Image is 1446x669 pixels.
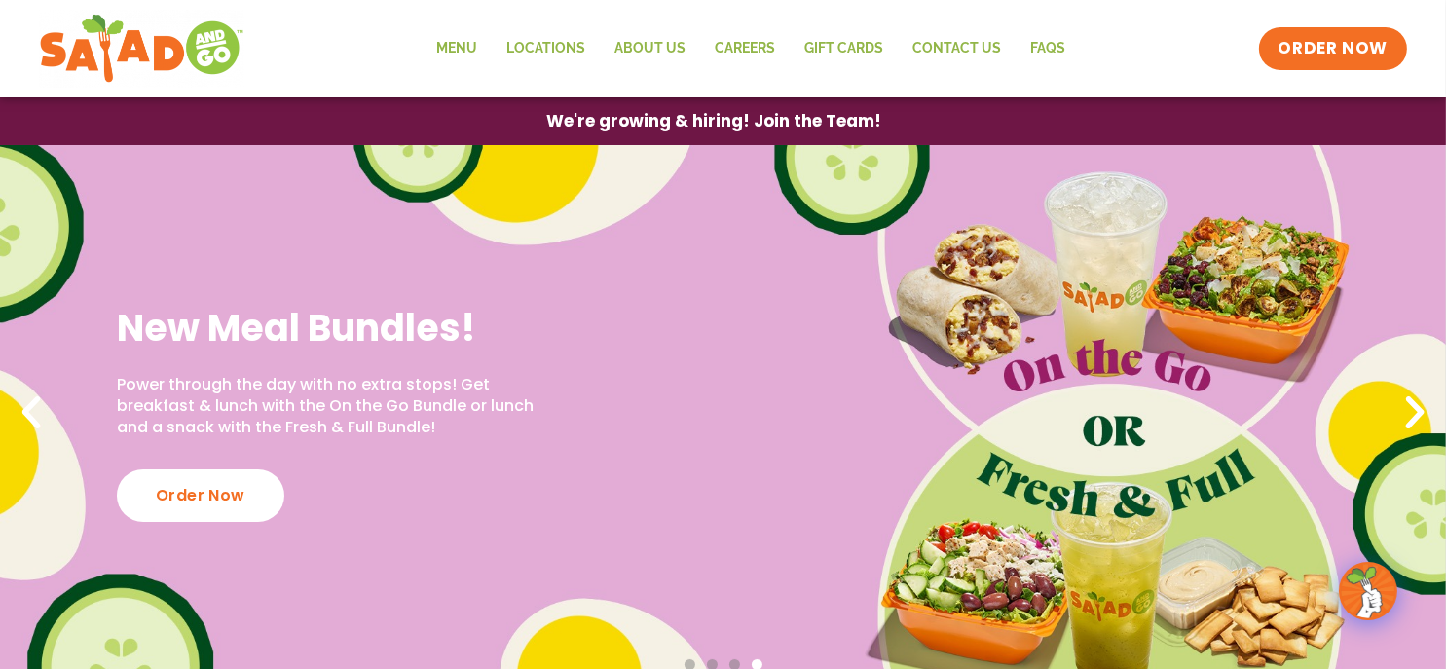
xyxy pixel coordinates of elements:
[493,26,601,71] a: Locations
[791,26,899,71] a: GIFT CARDS
[117,374,555,439] p: Power through the day with no extra stops! Get breakfast & lunch with the On the Go Bundle or lun...
[1017,26,1081,71] a: FAQs
[899,26,1017,71] a: Contact Us
[518,98,911,144] a: We're growing & hiring! Join the Team!
[117,304,555,352] h2: New Meal Bundles!
[423,26,1081,71] nav: Menu
[10,391,53,434] div: Previous slide
[601,26,701,71] a: About Us
[1259,27,1407,70] a: ORDER NOW
[1341,564,1395,618] img: wpChatIcon
[1279,37,1388,60] span: ORDER NOW
[1393,391,1436,434] div: Next slide
[39,10,244,88] img: new-SAG-logo-768×292
[547,113,882,130] span: We're growing & hiring! Join the Team!
[423,26,493,71] a: Menu
[117,469,284,522] div: Order Now
[701,26,791,71] a: Careers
